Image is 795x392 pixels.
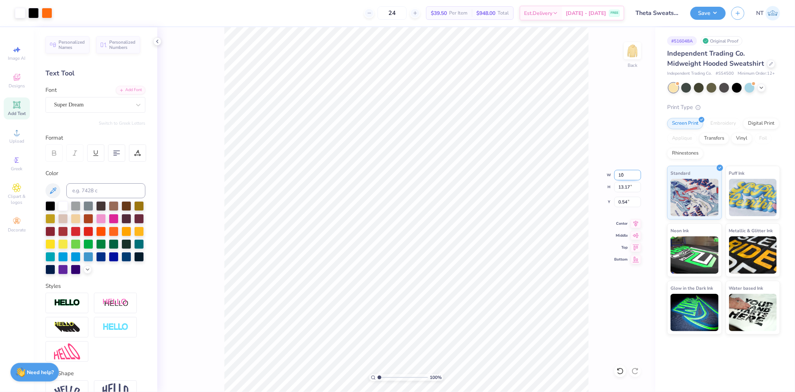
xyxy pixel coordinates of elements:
img: Free Distort [54,343,80,360]
img: Neon Ink [671,236,719,274]
span: [DATE] - [DATE] [566,9,606,17]
span: Designs [9,83,25,89]
span: Per Item [449,9,467,17]
span: Clipart & logos [4,193,30,205]
div: Screen Print [667,118,703,129]
button: Switch to Greek Letters [99,120,145,126]
input: Untitled Design [630,6,685,21]
img: Back [625,43,640,58]
img: Standard [671,179,719,216]
span: Add Text [8,111,26,116]
span: # SS4500 [716,71,734,77]
span: Puff Ink [729,169,745,177]
span: $948.00 [476,9,495,17]
span: Water based Ink [729,284,763,292]
span: Top [614,245,628,250]
span: Neon Ink [671,227,689,234]
div: Back [628,62,637,69]
img: Shadow [102,298,129,308]
span: FREE [611,10,618,16]
span: Metallic & Glitter Ink [729,227,773,234]
div: Styles [45,282,145,290]
input: – – [378,6,407,20]
div: Foil [754,133,772,144]
div: Digital Print [743,118,779,129]
strong: Need help? [27,369,54,376]
img: Stroke [54,299,80,307]
img: Negative Space [102,323,129,332]
div: Vinyl [731,133,752,144]
span: Personalized Names [59,40,85,50]
span: Center [614,221,628,226]
span: Bottom [614,257,628,262]
div: Color [45,169,145,178]
input: e.g. 7428 c [66,183,145,198]
span: Standard [671,169,690,177]
div: Format [45,134,146,142]
div: Rhinestones [667,148,703,159]
span: $39.50 [431,9,447,17]
span: Total [498,9,509,17]
span: Minimum Order: 12 + [738,71,775,77]
span: Image AI [8,55,26,61]
div: Text Tool [45,68,145,78]
span: Middle [614,233,628,238]
img: Glow in the Dark Ink [671,294,719,331]
span: Glow in the Dark Ink [671,284,713,292]
div: Applique [667,133,697,144]
div: Add Font [116,86,145,94]
img: Puff Ink [729,179,777,216]
span: Greek [11,166,23,172]
span: Upload [9,138,24,144]
span: Decorate [8,227,26,233]
div: Transfers [699,133,729,144]
span: Est. Delivery [524,9,552,17]
div: Text Shape [45,369,145,378]
div: Embroidery [706,118,741,129]
label: Font [45,86,57,94]
img: Metallic & Glitter Ink [729,236,777,274]
span: Independent Trading Co. [667,71,712,77]
span: 100 % [430,374,442,381]
img: 3d Illusion [54,321,80,333]
div: Print Type [667,103,780,112]
img: Water based Ink [729,294,777,331]
span: Personalized Numbers [109,40,136,50]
